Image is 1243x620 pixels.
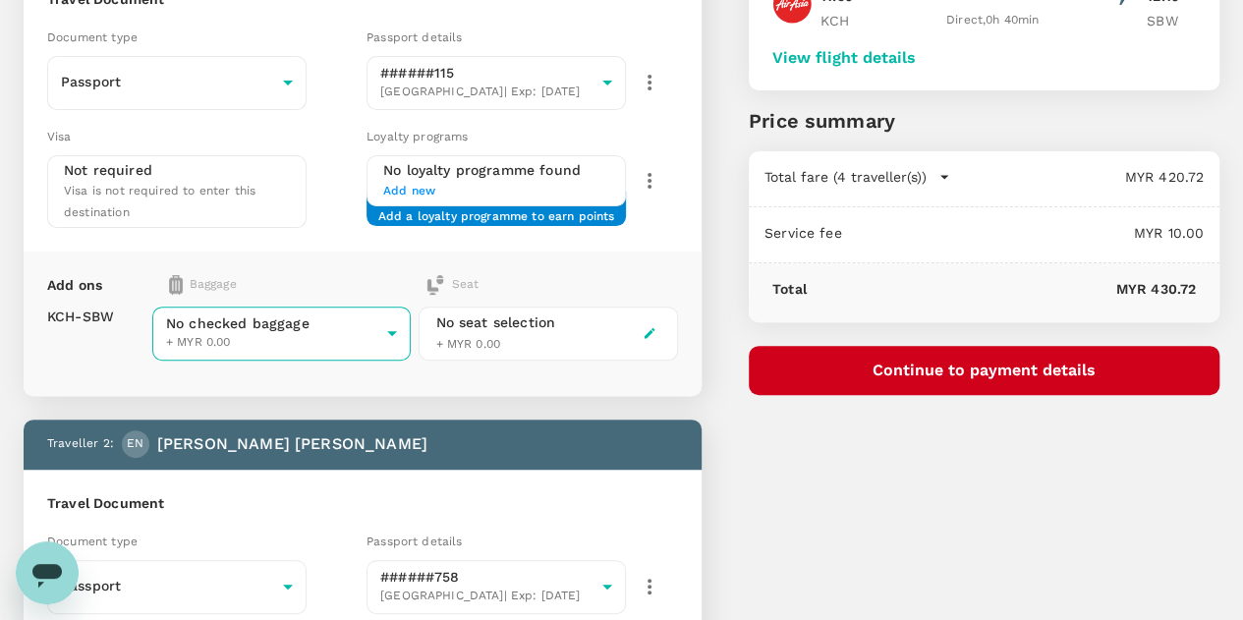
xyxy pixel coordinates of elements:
[47,493,678,515] h6: Travel Document
[380,63,594,83] p: ######115
[367,50,626,116] div: ######115[GEOGRAPHIC_DATA]| Exp: [DATE]
[435,337,500,351] span: + MYR 0.00
[383,182,609,201] span: Add new
[47,58,307,107] div: Passport
[367,554,626,620] div: ######758[GEOGRAPHIC_DATA]| Exp: [DATE]
[61,72,275,91] p: Passport
[64,184,255,219] span: Visa is not required to enter this destination
[1147,11,1196,30] p: SBW
[749,106,1219,136] p: Price summary
[772,279,807,299] p: Total
[47,562,307,611] div: Passport
[47,535,138,548] span: Document type
[950,167,1204,187] p: MYR 420.72
[47,307,114,326] p: KCH - SBW
[380,83,594,102] span: [GEOGRAPHIC_DATA] | Exp: [DATE]
[127,434,143,454] span: EN
[367,535,462,548] span: Passport details
[425,275,445,295] img: baggage-icon
[169,275,359,295] div: Baggage
[378,207,615,210] span: Add a loyalty programme to earn points
[749,346,1219,395] button: Continue to payment details
[157,432,427,456] p: [PERSON_NAME] [PERSON_NAME]
[367,130,468,143] span: Loyalty programs
[435,312,555,333] div: No seat selection
[764,167,927,187] p: Total fare (4 traveller(s))
[47,130,72,143] span: Visa
[166,333,379,353] span: + MYR 0.00
[47,30,138,44] span: Document type
[47,434,114,454] p: Traveller 2 :
[169,275,183,295] img: baggage-icon
[367,30,462,44] span: Passport details
[807,279,1196,299] p: MYR 430.72
[152,306,411,361] div: No checked baggage+ MYR 0.00
[772,49,916,67] button: View flight details
[383,160,609,182] h6: No loyalty programme found
[820,11,870,30] p: KCH
[16,541,79,604] iframe: Button to launch messaging window
[380,567,594,587] p: ######758
[61,576,275,595] p: Passport
[842,223,1204,243] p: MYR 10.00
[764,223,842,243] p: Service fee
[166,313,379,333] span: No checked baggage
[764,167,950,187] button: Total fare (4 traveller(s))
[380,587,594,606] span: [GEOGRAPHIC_DATA] | Exp: [DATE]
[47,275,102,295] p: Add ons
[425,275,479,295] div: Seat
[881,11,1103,30] div: Direct , 0h 40min
[64,160,152,180] p: Not required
